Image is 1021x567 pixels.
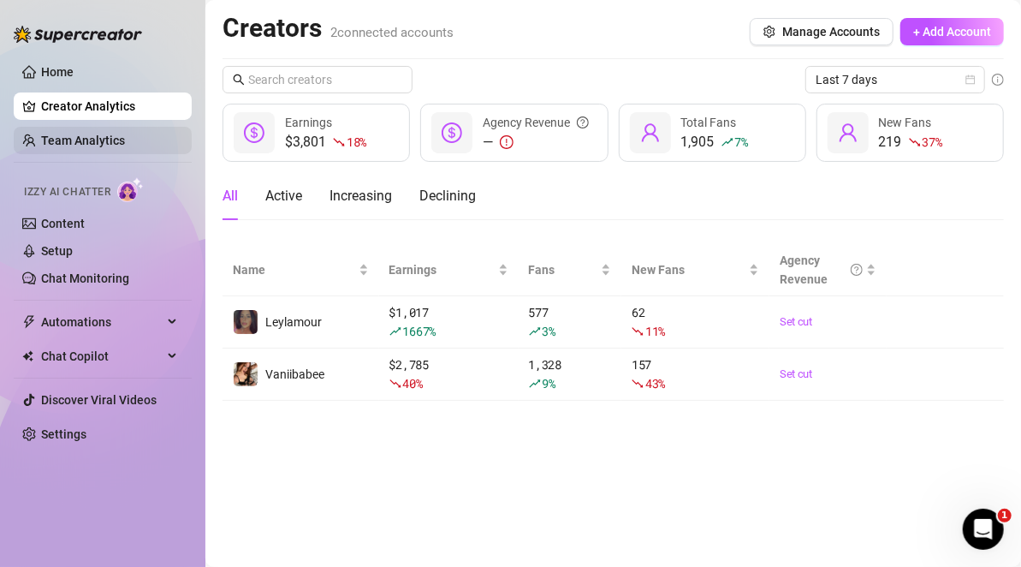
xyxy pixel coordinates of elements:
span: 1667 % [403,323,436,339]
span: Name [233,260,355,279]
span: question-circle [851,251,863,289]
span: Total Fans [681,116,737,129]
h2: Creators [223,12,454,45]
span: question-circle [577,113,589,132]
span: Earnings [285,116,332,129]
span: rise [529,378,541,390]
div: Agency Revenue [483,113,589,132]
span: thunderbolt [22,315,36,329]
div: $3,801 [285,132,366,152]
span: Vaniibabee [265,367,324,381]
span: fall [389,378,401,390]
span: rise [389,325,401,337]
span: 37 % [923,134,942,150]
a: Discover Viral Videos [41,393,157,407]
div: Increasing [329,186,392,206]
a: Settings [41,427,86,441]
th: Earnings [379,244,519,296]
div: All [223,186,238,206]
span: Izzy AI Chatter [24,184,110,200]
span: setting [763,26,775,38]
div: 1,328 [529,355,611,393]
a: Set cut [780,313,876,331]
span: search [233,74,245,86]
span: user [838,122,858,143]
span: fall [632,378,644,390]
span: 11 % [645,323,665,339]
span: Fans [529,260,597,279]
input: Search creators [248,70,389,89]
a: Set cut [780,366,876,383]
span: Chat Copilot [41,343,163,370]
div: 62 [632,303,759,341]
img: Leylamour [234,310,258,334]
span: Manage Accounts [782,25,880,39]
span: 3 % [543,323,555,339]
div: $ 2,785 [389,355,508,393]
span: fall [909,136,921,148]
div: 577 [529,303,611,341]
span: exclamation-circle [500,135,513,149]
div: 219 [879,132,942,152]
div: $ 1,017 [389,303,508,341]
span: 43 % [645,375,665,391]
th: New Fans [621,244,769,296]
a: Content [41,217,85,230]
span: info-circle [992,74,1004,86]
a: Home [41,65,74,79]
span: New Fans [632,260,745,279]
div: Active [265,186,302,206]
span: + Add Account [913,25,991,39]
a: Setup [41,244,73,258]
span: Leylamour [265,315,322,329]
div: — [483,132,589,152]
span: Automations [41,308,163,336]
span: calendar [965,75,976,85]
img: Vaniibabee [234,362,258,386]
span: 9 % [543,375,555,391]
th: Name [223,244,379,296]
span: user [640,122,661,143]
span: 18 % [347,134,366,150]
img: AI Chatter [117,177,144,202]
span: 1 [998,509,1012,522]
div: Declining [419,186,476,206]
button: Manage Accounts [750,18,893,45]
span: 7 % [735,134,748,150]
span: Earnings [389,260,495,279]
div: 1,905 [681,132,748,152]
div: 157 [632,355,759,393]
span: rise [721,136,733,148]
a: Team Analytics [41,134,125,147]
span: Last 7 days [816,67,975,93]
a: Creator Analytics [41,93,178,120]
iframe: Intercom live chat [963,509,1004,550]
span: dollar-circle [442,122,462,143]
span: 40 % [403,375,423,391]
img: Chat Copilot [22,350,33,362]
span: dollar-circle [244,122,264,143]
span: 2 connected accounts [330,25,454,40]
span: New Fans [879,116,932,129]
div: Agency Revenue [780,251,863,289]
img: logo-BBDzfeDw.svg [14,26,142,43]
span: fall [333,136,345,148]
th: Fans [519,244,621,296]
button: + Add Account [900,18,1004,45]
span: fall [632,325,644,337]
span: rise [529,325,541,337]
a: Chat Monitoring [41,272,129,285]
